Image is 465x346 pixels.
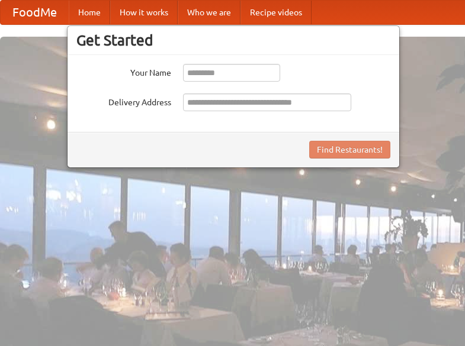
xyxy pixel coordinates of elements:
[240,1,312,24] a: Recipe videos
[76,93,171,108] label: Delivery Address
[76,64,171,79] label: Your Name
[309,141,390,159] button: Find Restaurants!
[76,31,390,49] h3: Get Started
[178,1,240,24] a: Who we are
[1,1,69,24] a: FoodMe
[110,1,178,24] a: How it works
[69,1,110,24] a: Home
